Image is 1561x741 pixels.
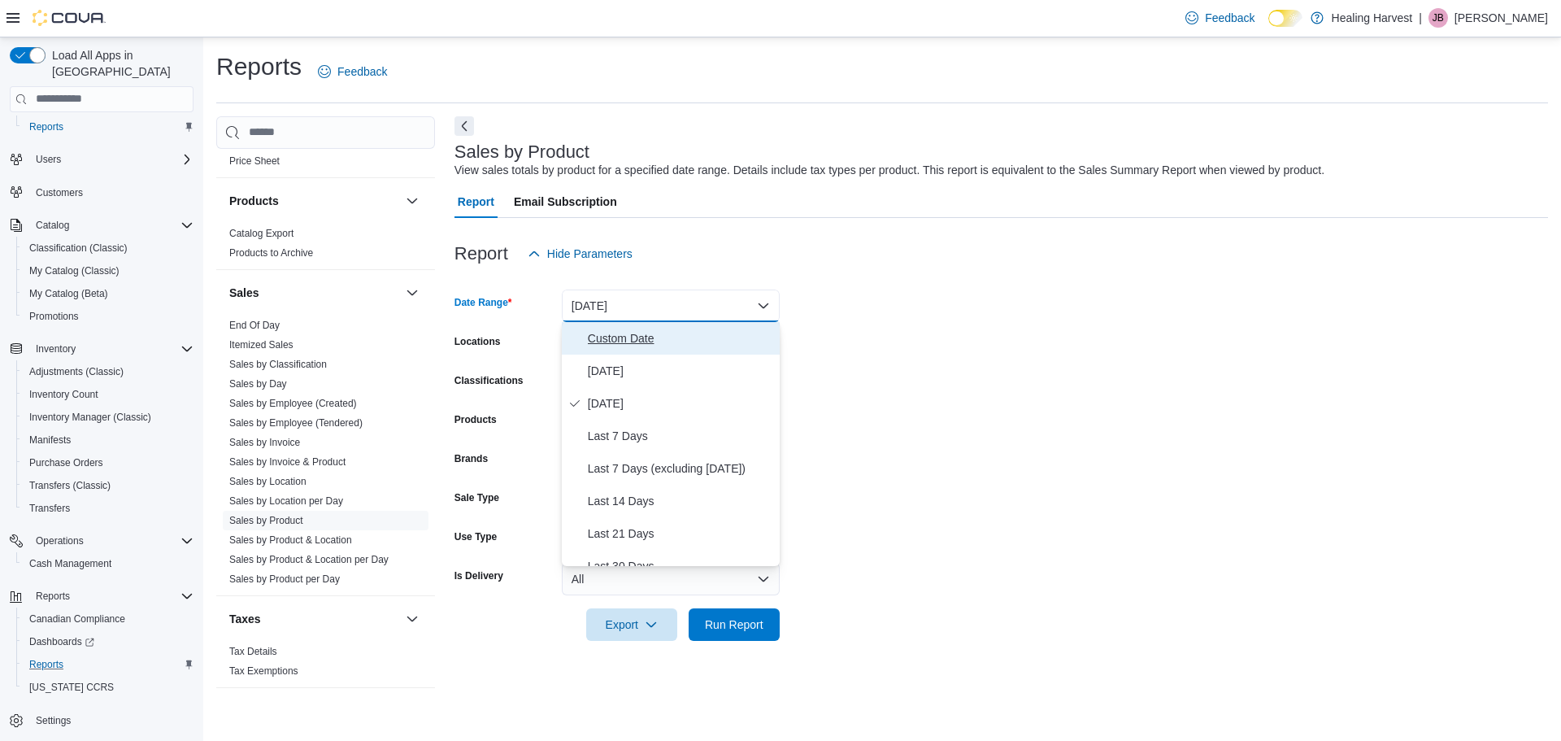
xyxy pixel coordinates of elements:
div: Sales [216,316,435,595]
button: My Catalog (Beta) [16,282,200,305]
a: Sales by Product per Day [229,573,340,585]
a: Promotions [23,307,85,326]
span: Cash Management [29,557,111,570]
a: My Catalog (Beta) [23,284,115,303]
span: Inventory [36,342,76,355]
span: Inventory Count [29,388,98,401]
span: Catalog Export [229,227,294,240]
button: Taxes [402,609,422,629]
div: Pricing [216,151,435,177]
span: [US_STATE] CCRS [29,681,114,694]
button: Inventory [3,338,200,360]
span: Reports [29,120,63,133]
button: Transfers [16,497,200,520]
a: Adjustments (Classic) [23,362,130,381]
h1: Reports [216,50,302,83]
span: Sales by Invoice & Product [229,455,346,469]
span: Classification (Classic) [23,238,193,258]
div: Select listbox [562,322,780,566]
h3: Sales by Product [454,142,589,162]
span: Operations [29,531,193,551]
label: Locations [454,335,501,348]
button: Purchase Orders [16,451,200,474]
span: Feedback [337,63,387,80]
p: | [1419,8,1422,28]
span: Catalog [36,219,69,232]
span: Promotions [23,307,193,326]
a: Products to Archive [229,247,313,259]
a: Classification (Classic) [23,238,134,258]
span: Custom Date [588,329,773,348]
label: Classifications [454,374,524,387]
span: My Catalog (Beta) [23,284,193,303]
span: JB [1433,8,1444,28]
a: Cash Management [23,554,118,573]
h3: Sales [229,285,259,301]
button: Transfers (Classic) [16,474,200,497]
button: Reports [3,585,200,608]
a: Sales by Employee (Tendered) [229,417,363,429]
div: Jennifer Brown [1428,8,1448,28]
button: Products [402,191,422,211]
span: Inventory Count [23,385,193,404]
a: Canadian Compliance [23,609,132,629]
span: Dashboards [23,632,193,652]
span: My Catalog (Beta) [29,287,108,300]
span: [DATE] [588,361,773,381]
span: Sales by Location [229,475,307,488]
a: Sales by Product & Location per Day [229,554,389,565]
span: Tax Exemptions [229,665,298,678]
button: Classification (Classic) [16,237,200,259]
button: Run Report [689,608,780,641]
span: Hide Parameters [547,246,633,262]
span: Manifests [23,430,193,450]
span: Last 7 Days [588,426,773,446]
a: Feedback [1179,2,1261,34]
span: Cash Management [23,554,193,573]
a: Dashboards [23,632,101,652]
label: Brands [454,452,488,465]
span: Canadian Compliance [23,609,193,629]
span: Promotions [29,310,79,323]
button: Inventory [29,339,82,359]
a: Settings [29,711,77,730]
span: Users [29,150,193,169]
button: Reports [16,116,200,138]
button: Manifests [16,429,200,451]
button: All [562,563,780,595]
a: Purchase Orders [23,453,110,473]
span: Last 30 Days [588,556,773,576]
button: Reports [29,586,76,606]
button: [DATE] [562,290,780,322]
a: Customers [29,183,89,203]
span: Adjustments (Classic) [29,365,124,378]
a: Price Sheet [229,155,280,167]
span: Sales by Location per Day [229,495,343,508]
button: Settings [3,708,200,732]
a: Manifests [23,430,77,450]
span: Purchase Orders [23,453,193,473]
button: Reports [16,653,200,676]
span: Settings [29,710,193,730]
img: Cova [33,10,106,26]
span: Sales by Employee (Tendered) [229,416,363,429]
button: Adjustments (Classic) [16,360,200,383]
p: [PERSON_NAME] [1454,8,1548,28]
a: Sales by Product [229,515,303,526]
span: My Catalog (Classic) [23,261,193,281]
a: Sales by Invoice & Product [229,456,346,468]
button: Operations [3,530,200,552]
span: Reports [23,117,193,137]
span: Last 7 Days (excluding [DATE]) [588,459,773,478]
span: Sales by Product & Location [229,534,352,547]
a: Tax Exemptions [229,665,298,677]
span: Settings [36,714,71,727]
a: My Catalog (Classic) [23,261,126,281]
span: Export [596,608,667,641]
button: Taxes [229,611,399,627]
a: Inventory Manager (Classic) [23,408,158,427]
span: Last 21 Days [588,524,773,543]
span: Last 14 Days [588,491,773,511]
a: Sales by Location per Day [229,495,343,507]
span: Tax Details [229,645,277,658]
